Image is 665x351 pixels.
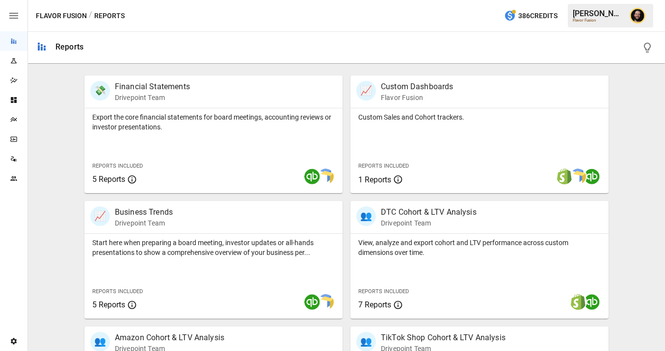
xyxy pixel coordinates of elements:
img: quickbooks [304,294,320,310]
button: Ciaran Nugent [624,2,651,29]
span: Reports Included [92,288,143,295]
div: / [89,10,92,22]
span: 5 Reports [92,300,125,309]
p: Custom Dashboards [381,81,453,93]
img: smart model [570,169,586,184]
p: Financial Statements [115,81,190,93]
p: Export the core financial statements for board meetings, accounting reviews or investor presentat... [92,112,335,132]
span: 5 Reports [92,175,125,184]
div: 📈 [90,206,110,226]
span: 386 Credits [518,10,558,22]
p: Drivepoint Team [115,93,190,102]
img: quickbooks [584,294,600,310]
img: shopify [557,169,572,184]
span: Reports Included [92,163,143,169]
div: [PERSON_NAME] [573,9,624,18]
span: 1 Reports [358,175,391,184]
span: Reports Included [358,163,409,169]
img: shopify [570,294,586,310]
img: quickbooks [304,169,320,184]
p: Flavor Fusion [381,93,453,102]
button: 386Credits [500,7,561,25]
img: Ciaran Nugent [630,8,645,24]
img: smart model [318,294,334,310]
p: DTC Cohort & LTV Analysis [381,206,477,218]
p: Drivepoint Team [115,218,173,228]
div: Flavor Fusion [573,18,624,23]
img: smart model [318,169,334,184]
div: Reports [55,42,83,51]
p: Start here when preparing a board meeting, investor updates or all-hands presentations to show a ... [92,238,335,257]
div: 👥 [356,206,376,226]
p: View, analyze and export cohort and LTV performance across custom dimensions over time. [358,238,601,257]
p: TikTok Shop Cohort & LTV Analysis [381,332,505,344]
p: Custom Sales and Cohort trackers. [358,112,601,122]
p: Drivepoint Team [381,218,477,228]
p: Business Trends [115,206,173,218]
div: 📈 [356,81,376,100]
img: quickbooks [584,169,600,184]
p: Amazon Cohort & LTV Analysis [115,332,224,344]
span: 7 Reports [358,300,391,309]
button: Flavor Fusion [36,10,87,22]
span: Reports Included [358,288,409,295]
div: 💸 [90,81,110,100]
